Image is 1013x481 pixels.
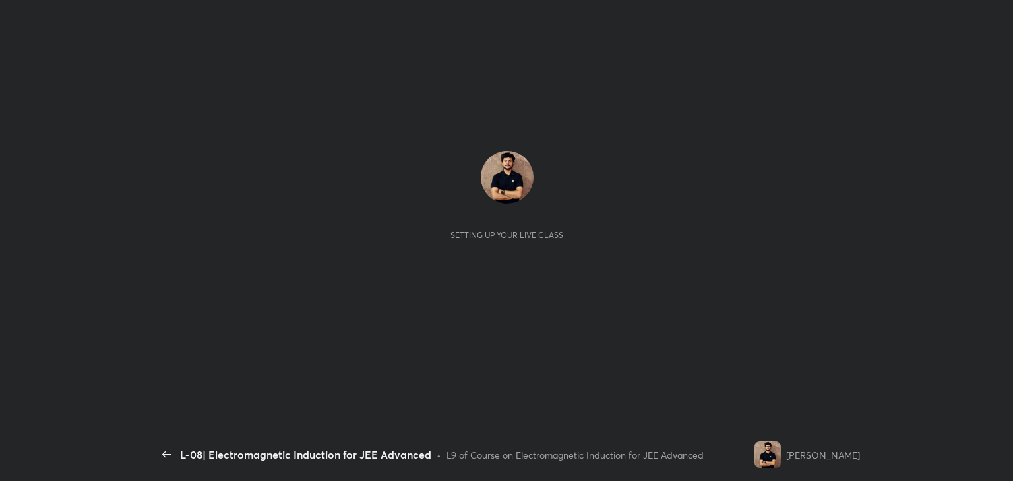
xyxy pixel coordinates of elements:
[481,151,534,204] img: f17899f42ccd45fd86fb4bd8026a40b0.jpg
[446,448,704,462] div: L9 of Course on Electromagnetic Induction for JEE Advanced
[786,448,860,462] div: [PERSON_NAME]
[437,448,441,462] div: •
[180,447,431,463] div: L-08| Electromagnetic Induction for JEE Advanced
[754,441,781,468] img: f17899f42ccd45fd86fb4bd8026a40b0.jpg
[450,230,563,240] div: Setting up your live class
